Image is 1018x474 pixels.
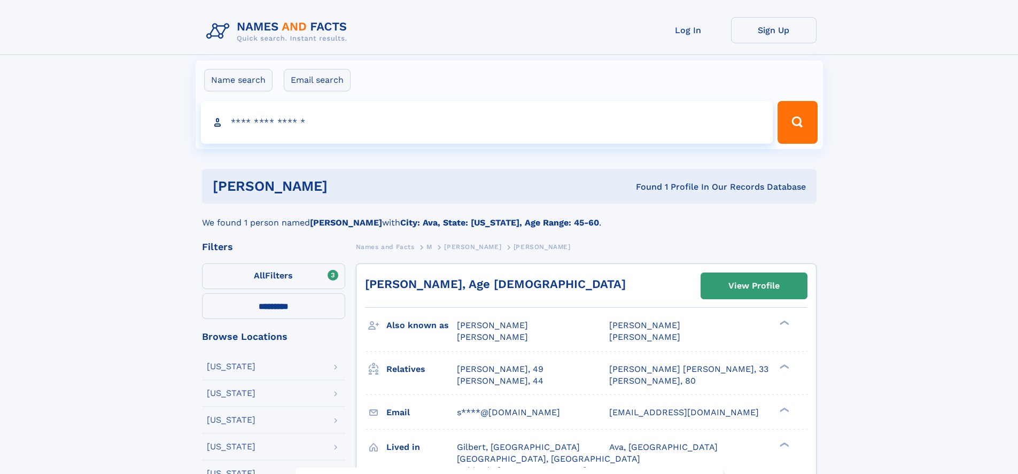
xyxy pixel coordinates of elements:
[356,240,415,253] a: Names and Facts
[386,403,457,422] h3: Email
[201,101,773,144] input: search input
[202,263,345,289] label: Filters
[701,273,807,299] a: View Profile
[457,454,640,464] span: [GEOGRAPHIC_DATA], [GEOGRAPHIC_DATA]
[202,332,345,341] div: Browse Locations
[777,406,790,413] div: ❯
[609,407,759,417] span: [EMAIL_ADDRESS][DOMAIN_NAME]
[481,181,806,193] div: Found 1 Profile In Our Records Database
[386,316,457,335] h3: Also known as
[365,277,626,291] a: [PERSON_NAME], Age [DEMOGRAPHIC_DATA]
[609,375,696,387] a: [PERSON_NAME], 80
[457,363,543,375] a: [PERSON_NAME], 49
[400,217,599,228] b: City: Ava, State: [US_STATE], Age Range: 45-60
[778,101,817,144] button: Search Button
[457,442,580,452] span: Gilbert, [GEOGRAPHIC_DATA]
[284,69,351,91] label: Email search
[731,17,817,43] a: Sign Up
[207,389,255,398] div: [US_STATE]
[202,242,345,252] div: Filters
[207,442,255,451] div: [US_STATE]
[207,416,255,424] div: [US_STATE]
[444,240,501,253] a: [PERSON_NAME]
[426,243,432,251] span: M
[202,204,817,229] div: We found 1 person named with .
[386,438,457,456] h3: Lived in
[444,243,501,251] span: [PERSON_NAME]
[204,69,273,91] label: Name search
[514,243,571,251] span: [PERSON_NAME]
[457,375,543,387] a: [PERSON_NAME], 44
[609,442,718,452] span: Ava, [GEOGRAPHIC_DATA]
[457,320,528,330] span: [PERSON_NAME]
[254,270,265,281] span: All
[213,180,482,193] h1: [PERSON_NAME]
[457,332,528,342] span: [PERSON_NAME]
[609,363,768,375] a: [PERSON_NAME] [PERSON_NAME], 33
[646,17,731,43] a: Log In
[777,320,790,327] div: ❯
[609,320,680,330] span: [PERSON_NAME]
[426,240,432,253] a: M
[202,17,356,46] img: Logo Names and Facts
[207,362,255,371] div: [US_STATE]
[728,274,780,298] div: View Profile
[609,332,680,342] span: [PERSON_NAME]
[310,217,382,228] b: [PERSON_NAME]
[777,441,790,448] div: ❯
[386,360,457,378] h3: Relatives
[777,363,790,370] div: ❯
